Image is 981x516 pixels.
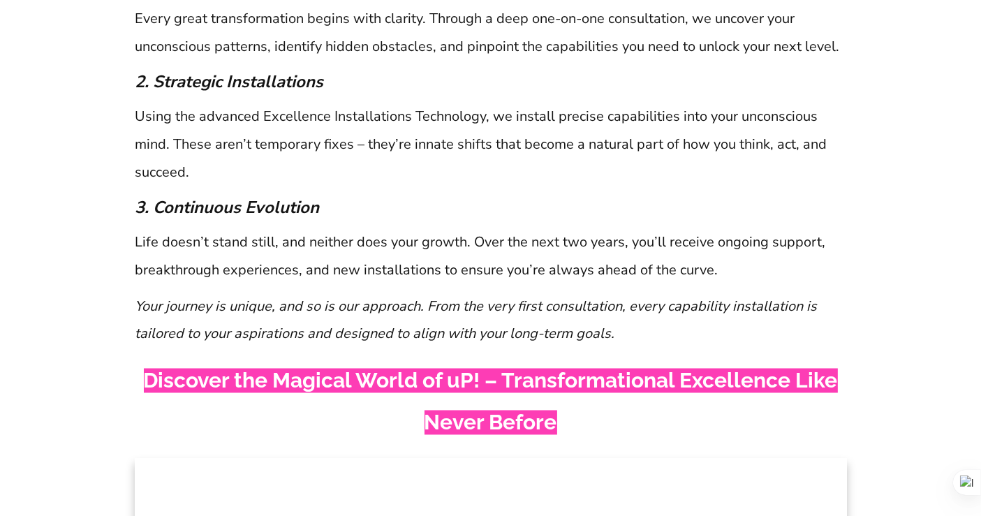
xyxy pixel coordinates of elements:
[135,196,320,219] em: 3. Continuous Evolution
[135,297,818,344] em: Your journey is unique, and so is our approach. From the very first consultation, every capabilit...
[135,5,846,61] p: Every great transformation begins with clarity. Through a deep one-on-one consultation, we uncove...
[135,228,846,284] p: Life doesn’t stand still, and neither does your growth. Over the next two years, you’ll receive o...
[144,369,838,435] span: Discover the Magical World of uP! – Transformational Excellence Like Never Before
[135,71,324,93] em: 2. Strategic Installations
[135,103,846,186] p: Using the advanced Excellence Installations Technology, we install precise capabilities into your...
